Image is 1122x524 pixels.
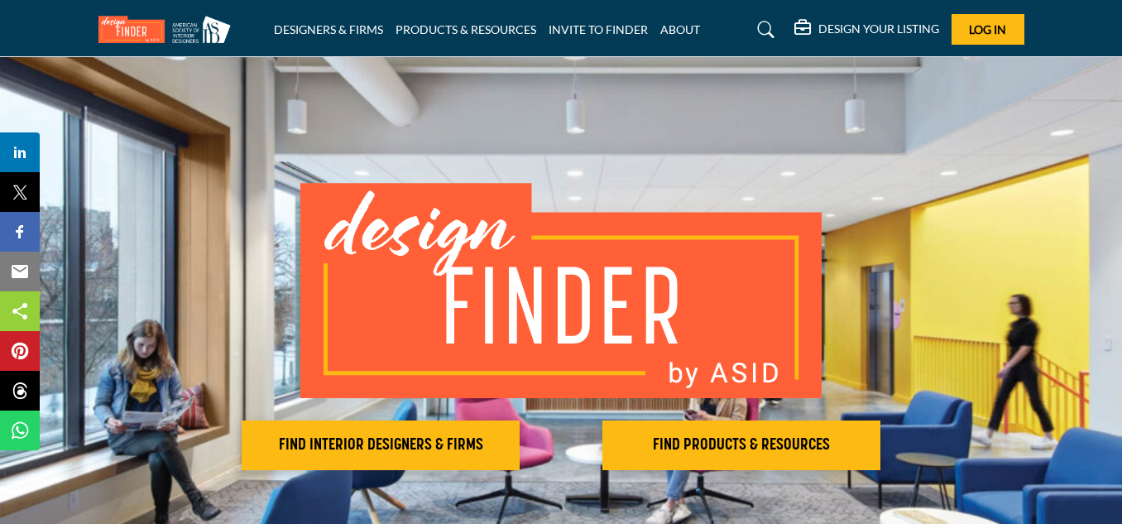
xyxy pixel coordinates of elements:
button: FIND INTERIOR DESIGNERS & FIRMS [242,421,520,470]
img: image [300,183,822,398]
a: INVITE TO FINDER [549,22,648,36]
button: Log In [952,14,1024,45]
span: Log In [969,22,1006,36]
a: Search [741,17,785,43]
h2: FIND INTERIOR DESIGNERS & FIRMS [247,435,515,455]
a: DESIGNERS & FIRMS [274,22,383,36]
a: PRODUCTS & RESOURCES [396,22,536,36]
h5: DESIGN YOUR LISTING [818,22,939,36]
img: Site Logo [98,16,239,43]
div: DESIGN YOUR LISTING [794,20,939,40]
a: ABOUT [660,22,700,36]
h2: FIND PRODUCTS & RESOURCES [607,435,875,455]
button: FIND PRODUCTS & RESOURCES [602,421,880,470]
